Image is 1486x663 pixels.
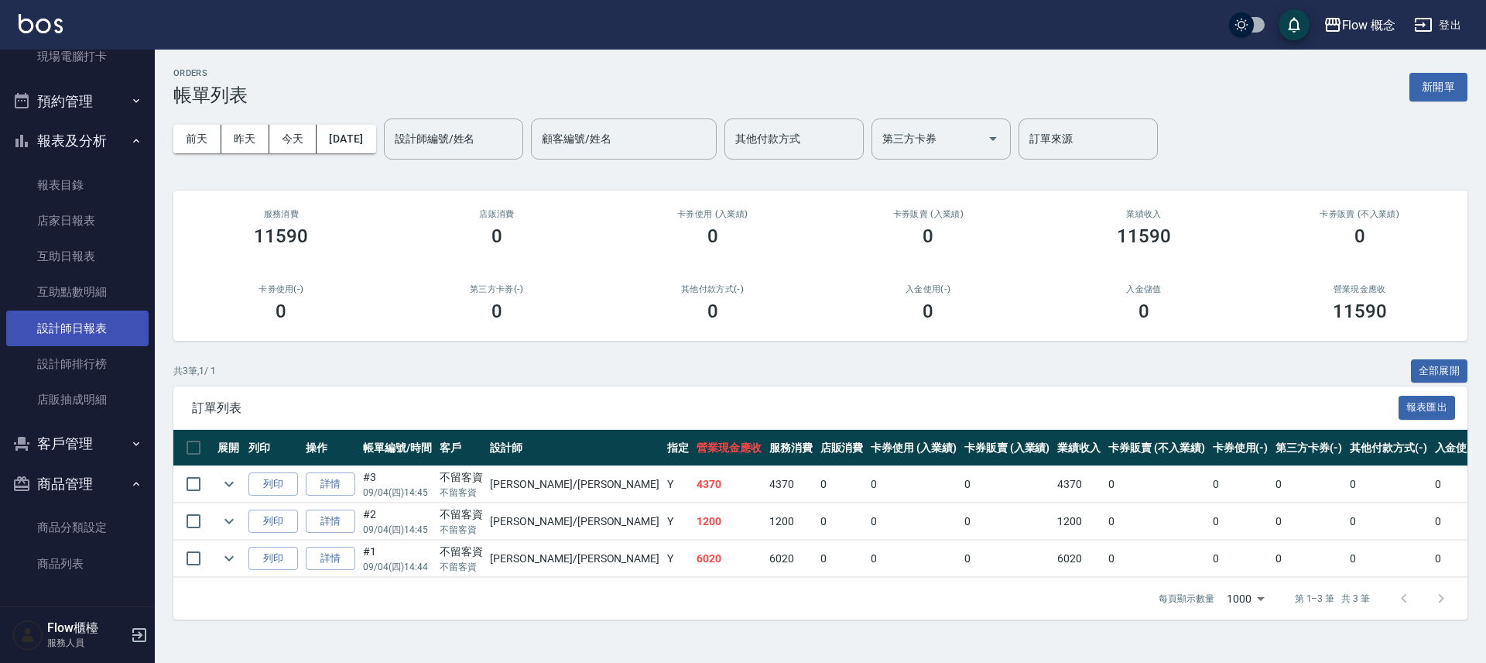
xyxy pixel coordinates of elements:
img: Person [12,620,43,651]
h3: 11590 [1117,225,1171,247]
h2: 業績收入 [1055,209,1234,219]
h3: 0 [923,225,933,247]
td: 0 [867,466,960,503]
button: 登出 [1408,11,1467,40]
th: 客戶 [436,430,487,466]
a: 報表匯出 [1399,400,1456,414]
td: [PERSON_NAME] /[PERSON_NAME] [486,466,663,503]
button: save [1279,9,1310,40]
a: 詳情 [306,510,355,534]
h3: 0 [707,225,718,247]
p: 共 3 筆, 1 / 1 [173,364,216,378]
h2: 卡券使用 (入業績) [623,209,802,219]
a: 設計師日報表 [6,311,149,346]
td: [PERSON_NAME] /[PERSON_NAME] [486,541,663,577]
td: 0 [1272,503,1346,540]
div: Flow 概念 [1342,15,1396,35]
th: 其他付款方式(-) [1346,430,1431,466]
button: 昨天 [221,125,269,153]
p: 第 1–3 筆 共 3 筆 [1295,592,1370,606]
td: 0 [1104,466,1208,503]
th: 帳單編號/時間 [359,430,436,466]
td: Y [663,541,693,577]
h3: 0 [491,225,502,247]
button: [DATE] [317,125,375,153]
div: 不留客資 [440,469,483,486]
td: 6020 [693,541,765,577]
h3: 0 [707,301,718,322]
th: 業績收入 [1053,430,1104,466]
button: expand row [217,472,241,496]
td: 0 [867,541,960,577]
a: 商品分類設定 [6,510,149,545]
td: 6020 [1053,541,1104,577]
div: 1000 [1221,578,1270,620]
h3: 11590 [254,225,308,247]
td: [PERSON_NAME] /[PERSON_NAME] [486,503,663,540]
td: 0 [1346,503,1431,540]
a: 店販抽成明細 [6,382,149,417]
td: 0 [1209,541,1272,577]
h2: 卡券販賣 (不入業績) [1270,209,1449,219]
a: 互助點數明細 [6,274,149,310]
p: 不留客資 [440,486,483,500]
td: 0 [960,503,1054,540]
p: 09/04 (四) 14:44 [363,560,432,574]
h3: 帳單列表 [173,84,248,106]
th: 店販消費 [817,430,868,466]
td: 0 [1272,541,1346,577]
img: Logo [19,14,63,33]
td: #3 [359,466,436,503]
h2: 入金儲值 [1055,284,1234,294]
th: 卡券使用(-) [1209,430,1272,466]
div: 不留客資 [440,544,483,560]
button: 今天 [269,125,317,153]
td: 0 [1272,466,1346,503]
div: 不留客資 [440,507,483,523]
td: 0 [867,503,960,540]
td: #1 [359,541,436,577]
a: 互助日報表 [6,239,149,274]
td: 1200 [765,503,817,540]
h5: Flow櫃檯 [47,620,126,636]
p: 09/04 (四) 14:45 [363,523,432,537]
th: 列印 [245,430,302,466]
td: 4370 [1053,466,1104,503]
button: 商品管理 [6,464,149,504]
a: 詳情 [306,472,355,496]
th: 卡券販賣 (入業績) [960,430,1054,466]
button: 新開單 [1409,73,1467,101]
button: 列印 [248,510,298,534]
a: 新開單 [1409,79,1467,94]
p: 服務人員 [47,636,126,650]
button: Flow 概念 [1317,9,1402,41]
h3: 0 [491,301,502,322]
td: 0 [960,466,1054,503]
span: 訂單列表 [192,400,1399,416]
th: 卡券販賣 (不入業績) [1104,430,1208,466]
td: 1200 [693,503,765,540]
a: 商品列表 [6,546,149,582]
td: 0 [1104,541,1208,577]
button: 報表匯出 [1399,396,1456,420]
a: 現場電腦打卡 [6,39,149,74]
h2: 卡券販賣 (入業績) [839,209,1018,219]
td: Y [663,503,693,540]
button: 報表及分析 [6,121,149,161]
h3: 0 [923,301,933,322]
button: 預約管理 [6,81,149,122]
td: 0 [817,503,868,540]
td: 0 [1209,503,1272,540]
h3: 服務消費 [192,209,371,219]
button: Open [981,126,1005,151]
td: 0 [1346,466,1431,503]
th: 第三方卡券(-) [1272,430,1346,466]
td: 0 [817,541,868,577]
button: expand row [217,547,241,570]
button: 全部展開 [1411,359,1468,383]
h3: 0 [1138,301,1149,322]
button: expand row [217,510,241,533]
th: 服務消費 [765,430,817,466]
th: 指定 [663,430,693,466]
p: 09/04 (四) 14:45 [363,486,432,500]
